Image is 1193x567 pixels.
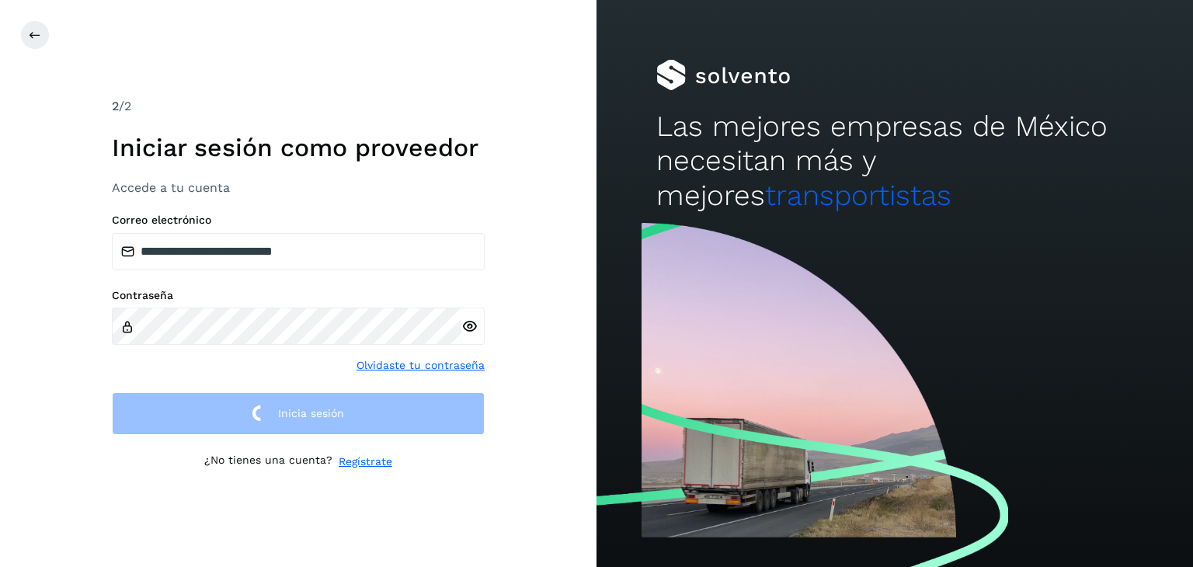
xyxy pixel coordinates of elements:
div: /2 [112,97,485,116]
label: Correo electrónico [112,214,485,227]
label: Contraseña [112,289,485,302]
h3: Accede a tu cuenta [112,180,485,195]
h1: Iniciar sesión como proveedor [112,133,485,162]
p: ¿No tienes una cuenta? [204,454,332,470]
span: Inicia sesión [278,408,344,419]
a: Olvidaste tu contraseña [357,357,485,374]
h2: Las mejores empresas de México necesitan más y mejores [656,110,1133,213]
a: Regístrate [339,454,392,470]
span: transportistas [765,179,951,212]
button: Inicia sesión [112,392,485,435]
span: 2 [112,99,119,113]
